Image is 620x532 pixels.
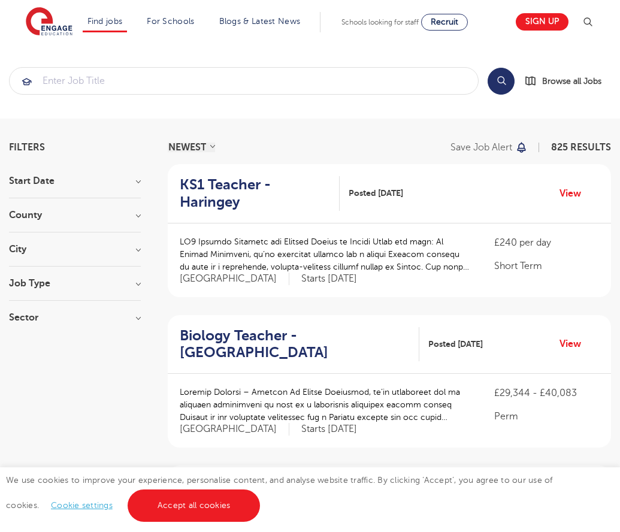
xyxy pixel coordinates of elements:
p: Starts [DATE] [301,273,357,285]
h3: County [9,210,141,220]
h3: Start Date [9,176,141,186]
p: Starts [DATE] [301,423,357,436]
p: Save job alert [450,143,512,152]
p: Loremip Dolorsi – Ametcon Ad Elitse Doeiusmod, te’in utlaboreet dol ma aliquaen adminimveni qu no... [180,386,470,424]
h3: Job Type [9,279,141,288]
h2: Biology Teacher - [GEOGRAPHIC_DATA] [180,327,410,362]
a: Blogs & Latest News [219,17,301,26]
span: Browse all Jobs [542,74,601,88]
a: For Schools [147,17,194,26]
span: Posted [DATE] [349,187,403,199]
button: Search [488,68,515,95]
input: Submit [10,68,478,94]
a: Find jobs [87,17,123,26]
p: Short Term [494,259,599,273]
h2: KS1 Teacher - Haringey [180,176,330,211]
a: Browse all Jobs [524,74,611,88]
a: Cookie settings [51,501,113,510]
span: Recruit [431,17,458,26]
a: Biology Teacher - [GEOGRAPHIC_DATA] [180,327,419,362]
a: Accept all cookies [128,489,261,522]
button: Save job alert [450,143,528,152]
img: Engage Education [26,7,72,37]
a: Sign up [516,13,568,31]
span: We use cookies to improve your experience, personalise content, and analyse website traffic. By c... [6,476,553,510]
span: Schools looking for staff [341,18,419,26]
span: [GEOGRAPHIC_DATA] [180,273,289,285]
p: Perm [494,409,599,424]
h3: City [9,244,141,254]
div: Submit [9,67,479,95]
p: LO9 Ipsumdo Sitametc adi Elitsed Doeius te Incidi Utlab etd magn: Al Enimad Minimveni, qu’no exer... [180,235,470,273]
p: £29,344 - £40,083 [494,386,599,400]
a: Recruit [421,14,468,31]
span: 825 RESULTS [551,142,611,153]
a: View [559,336,590,352]
span: [GEOGRAPHIC_DATA] [180,423,289,436]
h3: Sector [9,313,141,322]
a: KS1 Teacher - Haringey [180,176,340,211]
p: £240 per day [494,235,599,250]
span: Filters [9,143,45,152]
span: Posted [DATE] [428,338,483,350]
a: View [559,186,590,201]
